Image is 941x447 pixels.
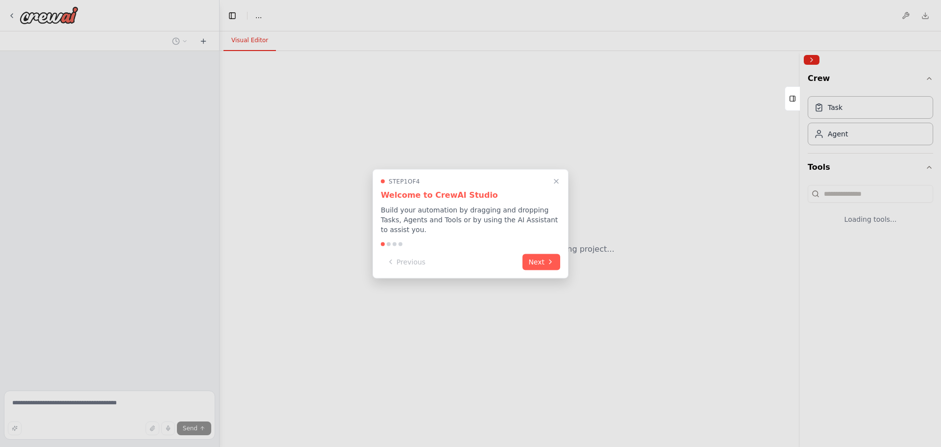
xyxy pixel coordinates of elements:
span: Step 1 of 4 [389,177,420,185]
h3: Welcome to CrewAI Studio [381,189,560,201]
button: Previous [381,254,431,270]
button: Close walkthrough [550,175,562,187]
p: Build your automation by dragging and dropping Tasks, Agents and Tools or by using the AI Assista... [381,205,560,234]
button: Next [522,254,560,270]
button: Hide left sidebar [225,9,239,23]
